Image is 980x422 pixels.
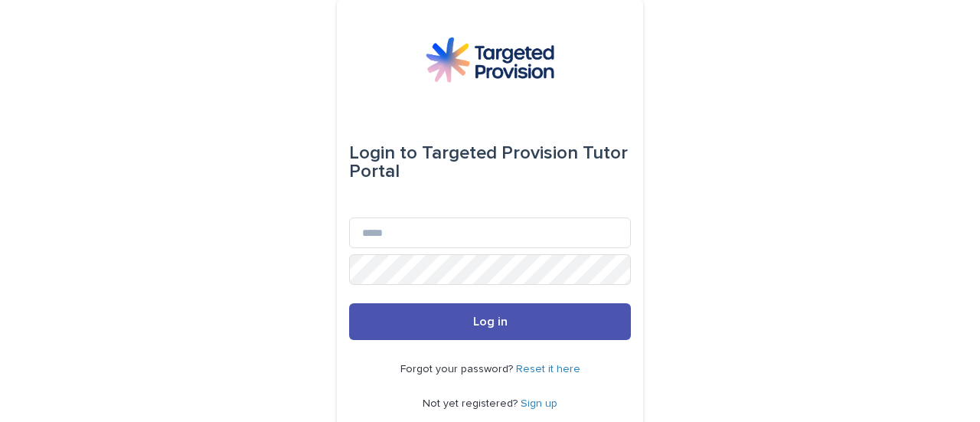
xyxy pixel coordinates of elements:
[349,144,417,162] span: Login to
[426,37,554,83] img: M5nRWzHhSzIhMunXDL62
[521,398,557,409] a: Sign up
[400,364,516,375] span: Forgot your password?
[349,303,631,340] button: Log in
[349,132,631,193] div: Targeted Provision Tutor Portal
[473,316,508,328] span: Log in
[423,398,521,409] span: Not yet registered?
[516,364,580,375] a: Reset it here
